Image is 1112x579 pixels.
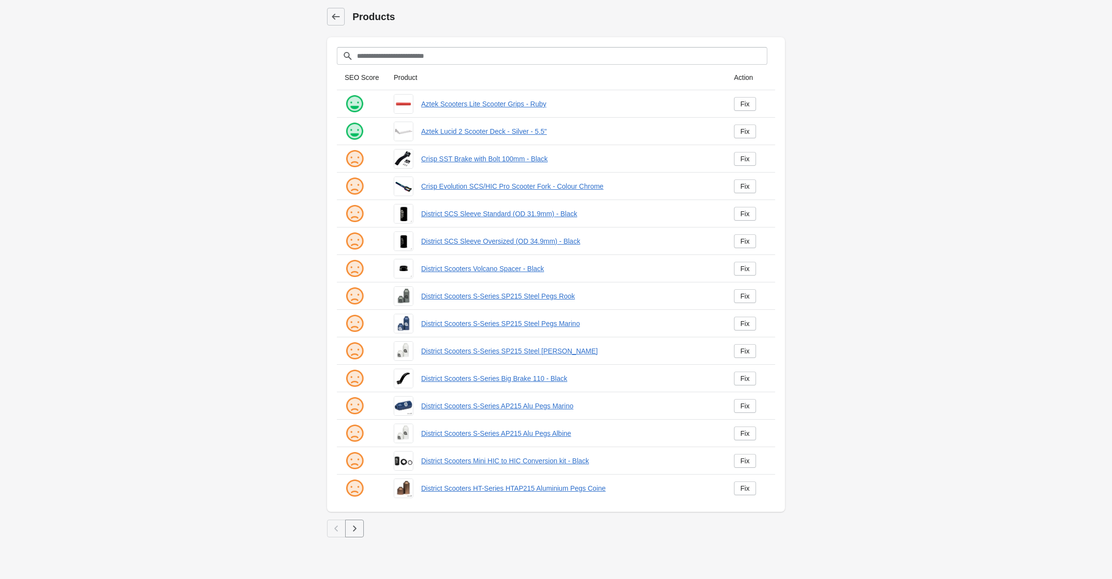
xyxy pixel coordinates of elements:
a: Aztek Lucid 2 Scooter Deck - Silver - 5.5" [421,126,718,136]
div: Fix [740,237,750,245]
a: District Scooters S-Series SP215 Steel Pegs Rook [421,291,718,301]
div: Fix [740,402,750,410]
div: Fix [740,265,750,273]
img: sad.png [345,451,364,471]
a: District Scooters Mini HIC to HIC Conversion kit - Black [421,456,718,466]
th: SEO Score [337,65,386,90]
img: sad.png [345,149,364,169]
img: sad.png [345,231,364,251]
a: District Scooters HT-Series HTAP215 Aluminium Pegs Coine [421,483,718,493]
a: Fix [734,399,756,413]
a: Fix [734,481,756,495]
a: District Scooters S-Series Big Brake 110 - Black [421,374,718,383]
div: Fix [740,100,750,108]
a: Fix [734,454,756,468]
img: sad.png [345,478,364,498]
a: Fix [734,289,756,303]
a: Fix [734,317,756,330]
a: District Scooters S-Series SP215 Steel Pegs Marino [421,319,718,328]
a: Fix [734,125,756,138]
a: Fix [734,344,756,358]
img: sad.png [345,314,364,333]
div: Fix [740,320,750,327]
div: Fix [740,292,750,300]
img: sad.png [345,286,364,306]
img: sad.png [345,204,364,224]
a: Fix [734,152,756,166]
th: Action [726,65,775,90]
a: Fix [734,179,756,193]
a: Crisp Evolution SCS/HIC Pro Scooter Fork - Colour Chrome [421,181,718,191]
a: District Scooters S-Series SP215 Steel [PERSON_NAME] [421,346,718,356]
div: Fix [740,182,750,190]
h1: Products [353,10,785,24]
img: happy.png [345,94,364,114]
img: sad.png [345,176,364,196]
th: Product [386,65,726,90]
a: Fix [734,262,756,276]
img: sad.png [345,369,364,388]
div: Fix [740,457,750,465]
div: Fix [740,429,750,437]
div: Fix [740,484,750,492]
a: Fix [734,207,756,221]
a: District Scooters S-Series AP215 Alu Pegs Albine [421,428,718,438]
div: Fix [740,210,750,218]
a: Fix [734,427,756,440]
a: District Scooters Volcano Spacer - Black [421,264,718,274]
a: District Scooters S-Series AP215 Alu Pegs Marino [421,401,718,411]
a: Fix [734,372,756,385]
img: happy.png [345,122,364,141]
div: Fix [740,155,750,163]
img: sad.png [345,341,364,361]
a: Fix [734,234,756,248]
a: District SCS Sleeve Oversized (OD 34.9mm) - Black [421,236,718,246]
div: Fix [740,347,750,355]
a: Aztek Scooters Lite Scooter Grips - Ruby [421,99,718,109]
a: District SCS Sleeve Standard (OD 31.9mm) - Black [421,209,718,219]
img: sad.png [345,396,364,416]
div: Fix [740,375,750,382]
a: Fix [734,97,756,111]
a: Crisp SST Brake with Bolt 100mm - Black [421,154,718,164]
img: sad.png [345,259,364,278]
div: Fix [740,127,750,135]
img: sad.png [345,424,364,443]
